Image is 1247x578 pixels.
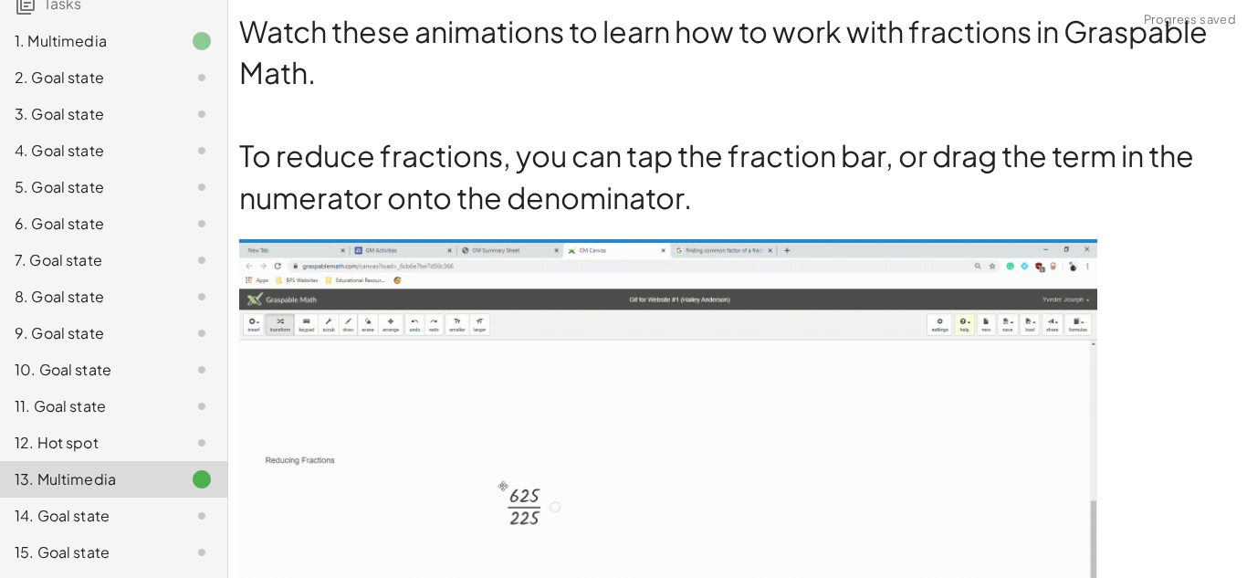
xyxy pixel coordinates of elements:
[239,11,1236,94] h1: Watch these animations to learn how to work with fractions in Graspable Math.
[191,395,213,417] i: Task not started.
[15,322,162,344] div: 9. Goal state
[191,249,213,271] i: Task not started.
[15,213,162,235] div: 6. Goal state
[191,140,213,162] i: Task not started.
[191,468,213,490] i: Task finished.
[1144,11,1236,29] span: Progress saved
[191,213,213,235] i: Task not started.
[15,67,162,89] div: 2. Goal state
[15,505,162,527] div: 14. Goal state
[191,359,213,381] i: Task not started.
[15,286,162,308] div: 8. Goal state
[15,103,162,125] div: 3. Goal state
[15,432,162,454] div: 12. Hot spot
[191,432,213,454] i: Task not started.
[15,359,162,381] div: 10. Goal state
[15,140,162,162] div: 4. Goal state
[239,135,1236,218] h1: To reduce fractions, you can tap the fraction bar, or drag the term in the numerator onto the den...
[191,103,213,125] i: Task not started.
[15,541,162,563] div: 15. Goal state
[15,395,162,417] div: 11. Goal state
[15,176,162,198] div: 5. Goal state
[15,249,162,271] div: 7. Goal state
[15,30,162,52] div: 1. Multimedia
[15,468,162,490] div: 13. Multimedia
[191,322,213,344] i: Task not started.
[191,541,213,563] i: Task not started.
[191,505,213,527] i: Task not started.
[191,30,213,52] i: Task finished.
[191,286,213,308] i: Task not started.
[191,67,213,89] i: Task not started.
[191,176,213,198] i: Task not started.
